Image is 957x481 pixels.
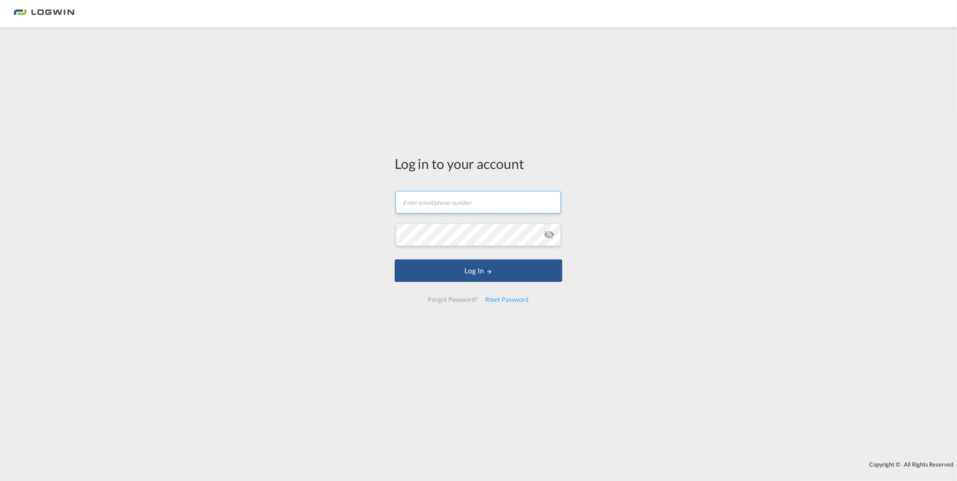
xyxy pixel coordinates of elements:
[395,259,562,282] button: LOGIN
[395,154,562,173] div: Log in to your account
[396,191,561,213] input: Enter email/phone number
[424,291,481,308] div: Forgot Password?
[482,291,533,308] div: Reset Password
[544,229,555,240] md-icon: icon-eye-off
[14,4,74,24] img: 2761ae10d95411efa20a1f5e0282d2d7.png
